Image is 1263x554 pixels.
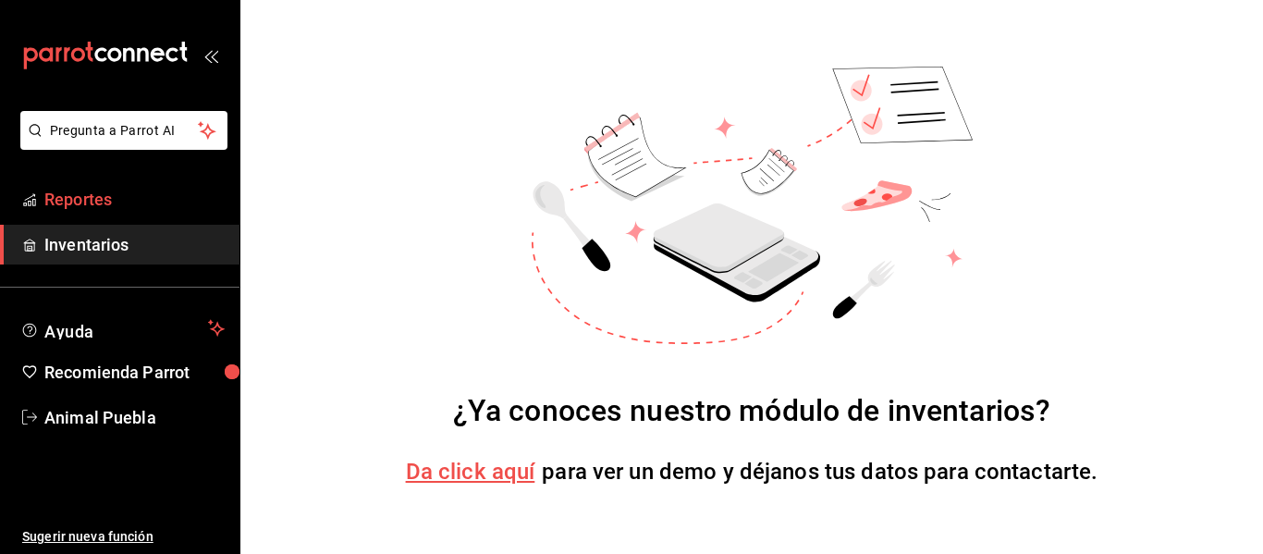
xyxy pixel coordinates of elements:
[44,360,225,385] span: Recomienda Parrot
[406,459,535,485] a: Da click aquí
[44,187,225,212] span: Reportes
[542,459,1097,485] span: para ver un demo y déjanos tus datos para contactarte.
[44,317,201,339] span: Ayuda
[44,405,225,430] span: Animal Puebla
[44,232,225,257] span: Inventarios
[50,121,199,141] span: Pregunta a Parrot AI
[13,134,227,154] a: Pregunta a Parrot AI
[22,527,225,547] span: Sugerir nueva función
[203,48,218,63] button: open_drawer_menu
[453,388,1051,433] div: ¿Ya conoces nuestro módulo de inventarios?
[20,111,227,150] button: Pregunta a Parrot AI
